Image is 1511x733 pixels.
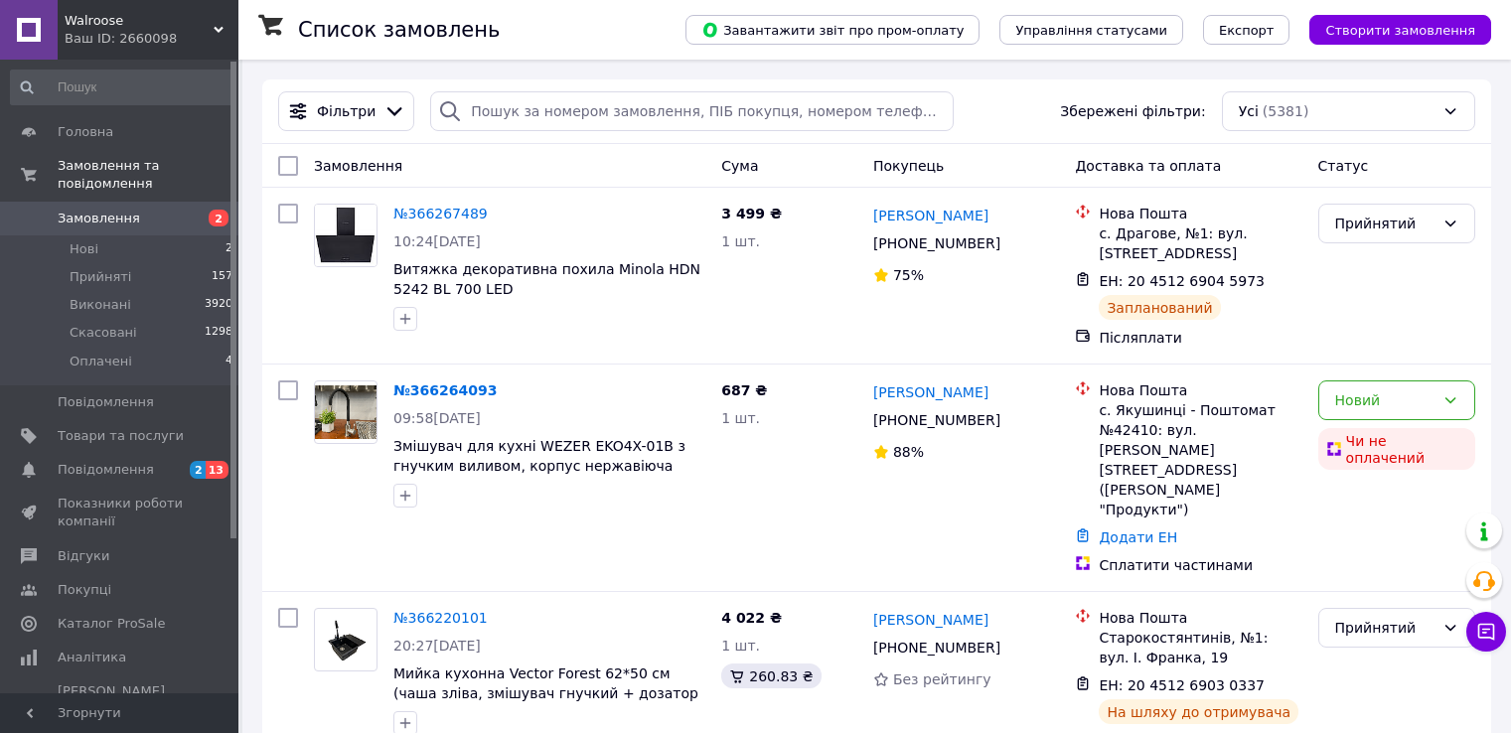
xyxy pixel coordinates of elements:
[393,638,481,654] font: 20:27[DATE]
[721,206,782,221] font: 3 499 ₴
[1263,103,1309,119] font: (5381)
[393,206,488,221] a: №366267489
[721,638,760,654] font: 1 шт.
[393,261,700,297] a: Витяжка декоративна похила Minola HDN 5242 BL 700 LED
[873,204,988,225] a: [PERSON_NAME]
[1203,15,1290,45] button: Експорт
[1335,216,1417,231] font: Прийнятий
[70,325,137,340] font: Скасовані
[1099,225,1247,261] font: с. Драгове, №1: вул. [STREET_ADDRESS]
[70,354,132,368] font: Оплачені
[70,241,98,256] font: Нові
[212,269,232,282] font: 157
[1335,389,1435,411] div: Новий
[70,297,131,312] font: Виконані
[721,610,782,626] font: 4 022 ₴
[58,462,154,477] font: Повідомлення
[58,683,165,716] font: [PERSON_NAME] та SEO
[721,158,758,174] font: Сума
[721,382,767,398] font: 687 ₴
[749,668,813,684] font: 260.83 ₴
[226,241,232,254] font: 2
[873,640,1000,656] font: [PHONE_NUMBER]
[873,235,1000,251] font: [PHONE_NUMBER]
[65,13,123,28] font: Walroose
[873,158,944,174] font: Покупець
[1099,557,1253,573] font: Сплатити частинами
[1099,382,1187,398] font: Нова Пошта
[1060,103,1205,119] font: Збережені фільтри:
[1335,392,1381,408] font: Новий
[873,208,988,223] font: [PERSON_NAME]
[58,124,113,139] font: Головна
[1346,433,1425,466] font: Чи не оплачений
[430,91,954,131] input: Пошук за номером замовлення, ПІБ покупця, номером телефону, Email, номером накладної
[721,410,760,426] font: 1 шт.
[1099,273,1265,289] font: ЕН: 20 4512 6904 5973
[314,608,378,671] a: Фото товару
[1335,617,1435,639] div: Прийнятий
[1099,206,1187,221] font: Нова Пошта
[226,354,232,366] font: 4
[58,650,126,664] font: Аналітика
[58,394,154,409] font: Повідомлення
[195,464,203,477] font: 2
[1335,620,1417,636] font: Прийнятий
[873,412,1000,428] font: [PHONE_NUMBER]
[315,385,377,440] img: Фото товару
[393,410,481,426] font: 09:58[DATE]
[1219,23,1275,38] font: Експорт
[58,616,165,631] font: Каталог ProSale
[1107,300,1212,316] font: Запланований
[1099,610,1187,626] font: Нова Пошта
[393,610,488,626] a: №366220101
[723,23,964,38] font: Завантажити звіт про пром-оплату
[317,103,376,119] font: Фільтри
[1309,15,1491,45] button: Створити замовлення
[1099,330,1181,346] font: Післяплати
[1107,704,1290,720] font: На шляху до отримувача
[893,444,924,460] font: 88%
[65,31,177,46] font: Ваш ID: 2660098
[10,70,234,105] input: Пошук
[873,608,988,630] a: [PERSON_NAME]
[393,233,481,249] font: 10:24[DATE]
[393,665,698,721] a: Мийка кухонна Vector Forest 62*50 см (чаша зліва, змішувач гнучкий + дозатор + сифон) чорна
[1099,402,1275,517] font: с. Якушинці - Поштомат №42410: вул. [PERSON_NAME][STREET_ADDRESS] ([PERSON_NAME] "Продукти")
[70,269,131,284] font: Прийняті
[873,380,988,402] a: [PERSON_NAME]
[58,705,121,720] font: Згорнути
[393,438,685,494] a: Змішувач для кухні WEZER EKO4X-01B з гнучким виливом, корпус нержавіюча сталь, чорний вилив
[893,267,924,283] font: 75%
[1075,158,1221,174] font: Доставка та оплата
[205,325,232,338] font: 1298
[873,384,988,400] font: [PERSON_NAME]
[298,18,500,42] font: Список замовлень
[315,617,377,663] img: Фото товару
[393,382,498,398] a: №366264093
[314,158,402,174] font: Замовлення
[1289,21,1491,37] a: Створити замовлення
[58,428,184,443] font: Товари та послуги
[1015,23,1167,38] font: Управління статусами
[58,496,183,528] font: Показники роботи компанії
[1335,213,1435,234] div: Прийнятий
[999,15,1183,45] button: Управління статусами
[65,12,214,30] span: Walroose
[314,380,378,444] a: Фото товару
[58,158,160,191] font: Замовлення та повідомлення
[1099,630,1268,665] font: Старокостянтинів, №1: вул. І. Франка, 19
[721,233,760,249] font: 1 шт.
[315,205,377,266] img: Фото товару
[314,204,378,267] a: Фото товару
[1325,23,1475,38] font: Створити замовлення
[205,297,232,310] font: 3920
[58,548,109,563] font: Відгуки
[58,582,111,597] font: Покупці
